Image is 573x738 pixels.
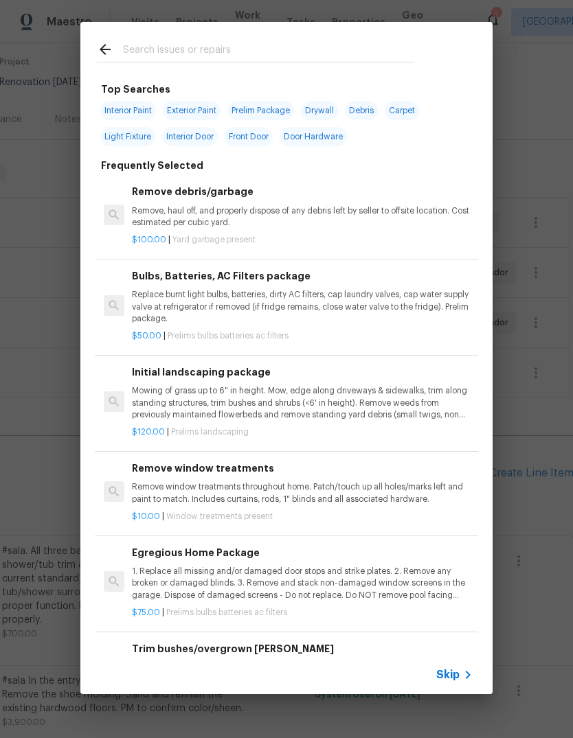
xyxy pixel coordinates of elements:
span: Skip [436,668,460,682]
span: $100.00 [132,235,166,244]
h6: Top Searches [101,82,170,97]
span: Prelims bulbs batteries ac filters [166,608,287,616]
span: Prelims bulbs batteries ac filters [168,332,289,340]
p: | [132,511,473,522]
p: Remove window treatments throughout home. Patch/touch up all holes/marks left and paint to match.... [132,481,473,505]
span: $10.00 [132,512,160,520]
span: Front Door [225,127,273,146]
p: 1. Replace all missing and/or damaged door stops and strike plates. 2. Remove any broken or damag... [132,566,473,601]
h6: Remove debris/garbage [132,184,473,199]
p: | [132,330,473,342]
p: | [132,426,473,438]
span: Door Hardware [280,127,347,146]
span: Window treatments present [166,512,273,520]
h6: Trim bushes/overgrown [PERSON_NAME] [132,641,473,656]
span: $120.00 [132,428,165,436]
span: Carpet [385,101,419,120]
h6: Egregious Home Package [132,545,473,560]
span: Drywall [301,101,338,120]
h6: Bulbs, Batteries, AC Filters package [132,268,473,284]
input: Search issues or repairs [123,41,414,62]
span: Interior Door [162,127,218,146]
p: Remove, haul off, and properly dispose of any debris left by seller to offsite location. Cost est... [132,205,473,229]
h6: Remove window treatments [132,461,473,476]
p: Replace burnt light bulbs, batteries, dirty AC filters, cap laundry valves, cap water supply valv... [132,289,473,324]
span: Exterior Paint [163,101,221,120]
span: $50.00 [132,332,161,340]
span: Light Fixture [100,127,155,146]
span: Interior Paint [100,101,156,120]
span: Prelim Package [227,101,294,120]
p: | [132,234,473,246]
span: Yard garbage present [172,235,256,244]
p: | [132,607,473,619]
span: Prelims landscaping [171,428,249,436]
span: Debris [345,101,378,120]
p: Mowing of grass up to 6" in height. Mow, edge along driveways & sidewalks, trim along standing st... [132,385,473,420]
span: $75.00 [132,608,160,616]
h6: Frequently Selected [101,158,203,173]
h6: Initial landscaping package [132,365,473,380]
